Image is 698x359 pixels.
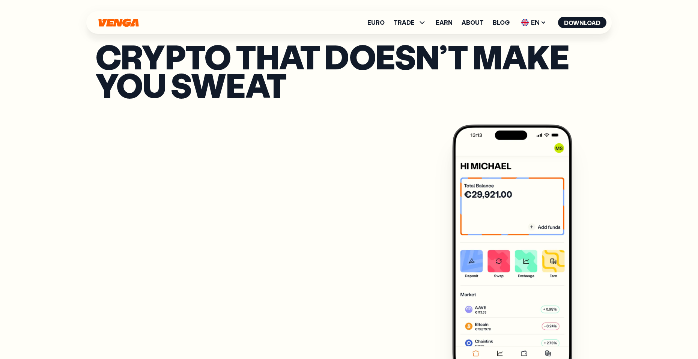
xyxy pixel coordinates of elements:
img: flag-uk [521,19,529,26]
a: Euro [367,20,385,26]
svg: Home [98,18,140,27]
a: Earn [436,20,453,26]
a: About [462,20,484,26]
a: Blog [493,20,510,26]
span: TRADE [394,20,415,26]
button: Download [558,17,606,28]
p: Crypto that doesn’t make you sweat [95,42,603,99]
span: EN [519,17,549,29]
span: TRADE [394,18,427,27]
